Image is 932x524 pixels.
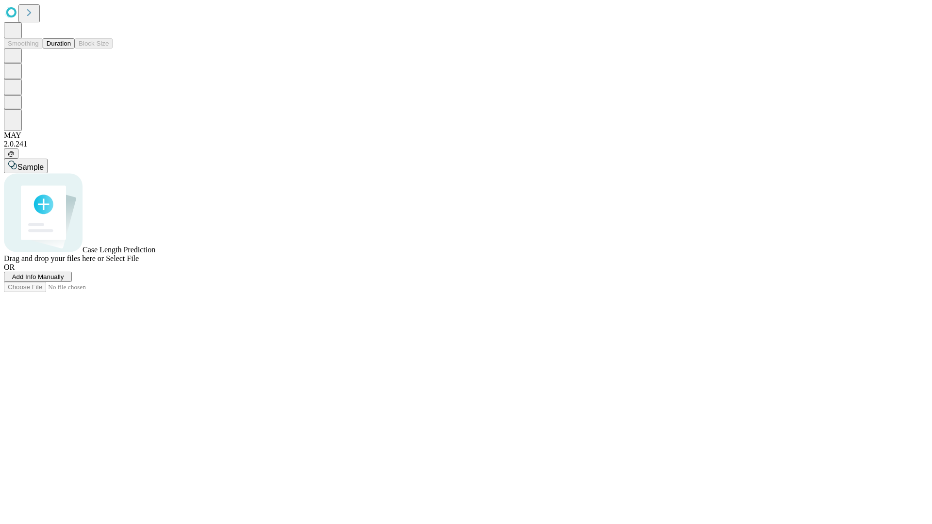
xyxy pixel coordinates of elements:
[17,163,44,171] span: Sample
[4,159,48,173] button: Sample
[8,150,15,157] span: @
[4,140,928,148] div: 2.0.241
[43,38,75,49] button: Duration
[75,38,113,49] button: Block Size
[106,254,139,262] span: Select File
[4,131,928,140] div: MAY
[12,273,64,280] span: Add Info Manually
[4,263,15,271] span: OR
[4,272,72,282] button: Add Info Manually
[4,38,43,49] button: Smoothing
[4,254,104,262] span: Drag and drop your files here or
[4,148,18,159] button: @
[83,246,155,254] span: Case Length Prediction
